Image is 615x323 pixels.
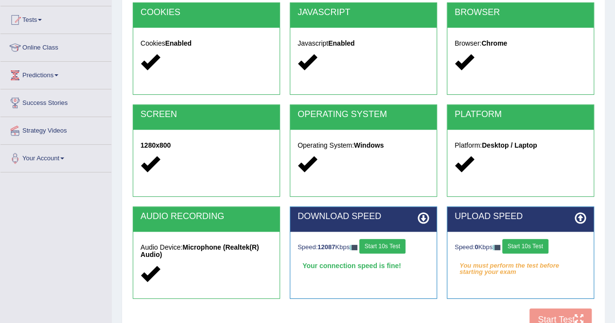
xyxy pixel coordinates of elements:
[298,142,429,149] h5: Operating System:
[474,243,478,251] strong: 0
[0,34,111,58] a: Online Class
[481,39,507,47] strong: Chrome
[0,117,111,141] a: Strategy Videos
[0,145,111,169] a: Your Account
[455,258,586,273] em: You must perform the test before starting your exam
[298,110,429,119] h2: OPERATING SYSTEM
[455,142,586,149] h5: Platform:
[455,40,586,47] h5: Browser:
[354,141,384,149] strong: Windows
[141,243,259,258] strong: Microphone (Realtek(R) Audio)
[359,239,405,254] button: Start 10s Test
[317,243,335,251] strong: 12087
[0,62,111,86] a: Predictions
[141,40,272,47] h5: Cookies
[350,245,357,250] img: ajax-loader-fb-connection.gif
[165,39,192,47] strong: Enabled
[455,212,586,221] h2: UPLOAD SPEED
[502,239,548,254] button: Start 10s Test
[455,110,586,119] h2: PLATFORM
[328,39,354,47] strong: Enabled
[141,212,272,221] h2: AUDIO RECORDING
[141,141,171,149] strong: 1280x800
[298,258,429,273] div: Your connection speed is fine!
[298,239,429,256] div: Speed: Kbps
[482,141,537,149] strong: Desktop / Laptop
[0,89,111,114] a: Success Stories
[298,8,429,17] h2: JAVASCRIPT
[141,244,272,259] h5: Audio Device:
[141,8,272,17] h2: COOKIES
[141,110,272,119] h2: SCREEN
[455,8,586,17] h2: BROWSER
[298,40,429,47] h5: Javascript
[455,239,586,256] div: Speed: Kbps
[0,6,111,31] a: Tests
[298,212,429,221] h2: DOWNLOAD SPEED
[492,245,500,250] img: ajax-loader-fb-connection.gif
